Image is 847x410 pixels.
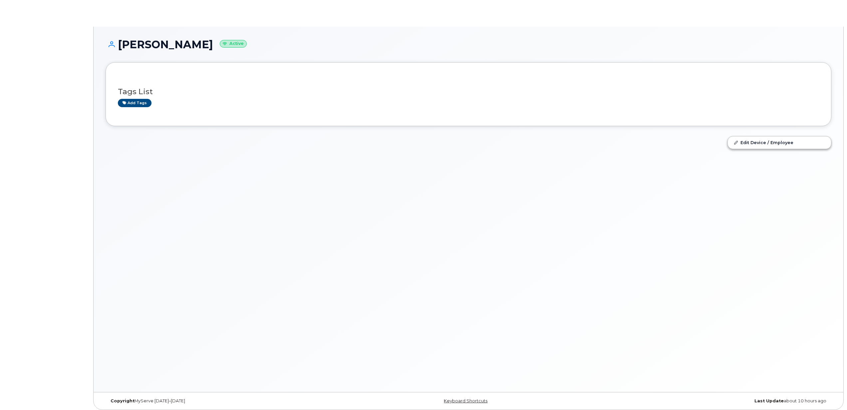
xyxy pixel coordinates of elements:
[754,398,784,403] strong: Last Update
[444,398,487,403] a: Keyboard Shortcuts
[118,99,151,107] a: Add tags
[589,398,831,404] div: about 10 hours ago
[106,398,348,404] div: MyServe [DATE]–[DATE]
[118,88,819,96] h3: Tags List
[106,39,831,50] h1: [PERSON_NAME]
[111,398,135,403] strong: Copyright
[220,40,247,48] small: Active
[728,136,831,148] a: Edit Device / Employee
